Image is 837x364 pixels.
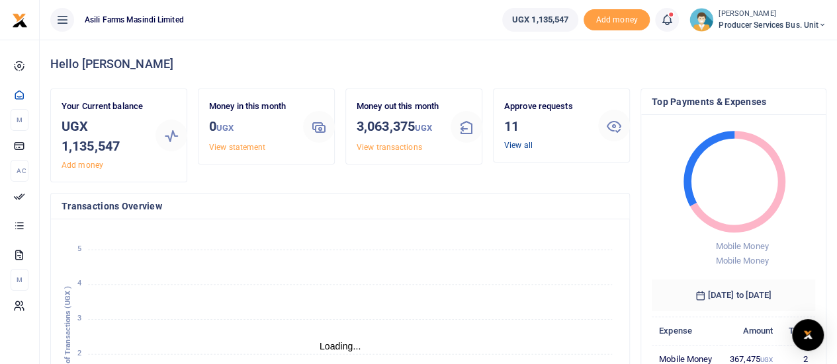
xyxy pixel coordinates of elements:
[79,14,189,26] span: Asili Farms Masindi Limited
[719,9,826,20] small: [PERSON_NAME]
[77,349,81,357] tspan: 2
[792,319,824,351] div: Open Intercom Messenger
[320,341,361,351] text: Loading...
[11,109,28,131] li: M
[780,316,815,345] th: Txns
[77,279,81,287] tspan: 4
[721,316,780,345] th: Amount
[62,161,103,170] a: Add money
[216,123,234,133] small: UGX
[652,94,815,109] h4: Top Payments & Expenses
[12,13,28,28] img: logo-small
[415,123,432,133] small: UGX
[209,116,292,138] h3: 0
[77,244,81,253] tspan: 5
[652,279,815,311] h6: [DATE] to [DATE]
[209,100,292,114] p: Money in this month
[62,116,145,156] h3: UGX 1,135,547
[512,13,568,26] span: UGX 1,135,547
[715,256,768,266] span: Mobile Money
[11,269,28,291] li: M
[357,116,440,138] h3: 3,063,375
[62,100,145,114] p: Your Current balance
[77,314,81,322] tspan: 3
[504,100,588,114] p: Approve requests
[760,356,773,363] small: UGX
[502,8,578,32] a: UGX 1,135,547
[357,100,440,114] p: Money out this month
[689,8,826,32] a: profile-user [PERSON_NAME] Producer Services Bus. Unit
[11,160,28,182] li: Ac
[652,316,721,345] th: Expense
[504,116,588,136] h3: 11
[504,141,533,150] a: View all
[584,9,650,31] li: Toup your wallet
[584,9,650,31] span: Add money
[209,143,265,152] a: View statement
[689,8,713,32] img: profile-user
[12,15,28,24] a: logo-small logo-large logo-large
[50,57,826,71] h4: Hello [PERSON_NAME]
[584,14,650,24] a: Add money
[719,19,826,31] span: Producer Services Bus. Unit
[357,143,422,152] a: View transactions
[715,241,768,251] span: Mobile Money
[497,8,584,32] li: Wallet ballance
[62,199,619,213] h4: Transactions Overview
